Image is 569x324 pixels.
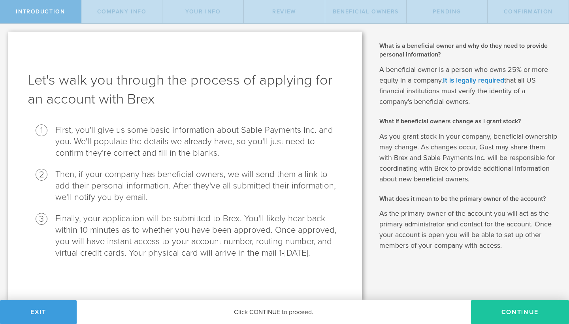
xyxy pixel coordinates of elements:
li: Then, if your company has beneficial owners, we will send them a link to add their personal infor... [55,169,342,203]
h1: Let's walk you through the process of applying for an account with Brex [28,71,342,109]
p: As the primary owner of the account you will act as the primary administrator and contact for the... [379,208,557,251]
button: Continue [471,300,569,324]
h2: What is a beneficial owner and why do they need to provide personal information? [379,41,557,59]
p: As you grant stock in your company, beneficial ownership may change. As changes occur, Gust may s... [379,131,557,185]
span: Review [272,8,296,15]
li: First, you'll give us some basic information about Sable Payments Inc. and you. We'll populate th... [55,124,342,159]
h2: What if beneficial owners change as I grant stock? [379,117,557,126]
h2: What does it mean to be the primary owner of the account? [379,194,557,203]
p: A beneficial owner is a person who owns 25% or more equity in a company. that all US financial in... [379,64,557,107]
span: Your Info [185,8,220,15]
div: Click CONTINUE to proceed. [77,300,471,324]
span: Pending [433,8,461,15]
span: Beneficial Owners [333,8,399,15]
a: It is legally required [443,76,504,85]
span: Company Info [97,8,147,15]
span: Confirmation [504,8,553,15]
li: Finally, your application will be submitted to Brex. You'll likely hear back within 10 minutes as... [55,213,342,259]
span: Introduction [16,8,65,15]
